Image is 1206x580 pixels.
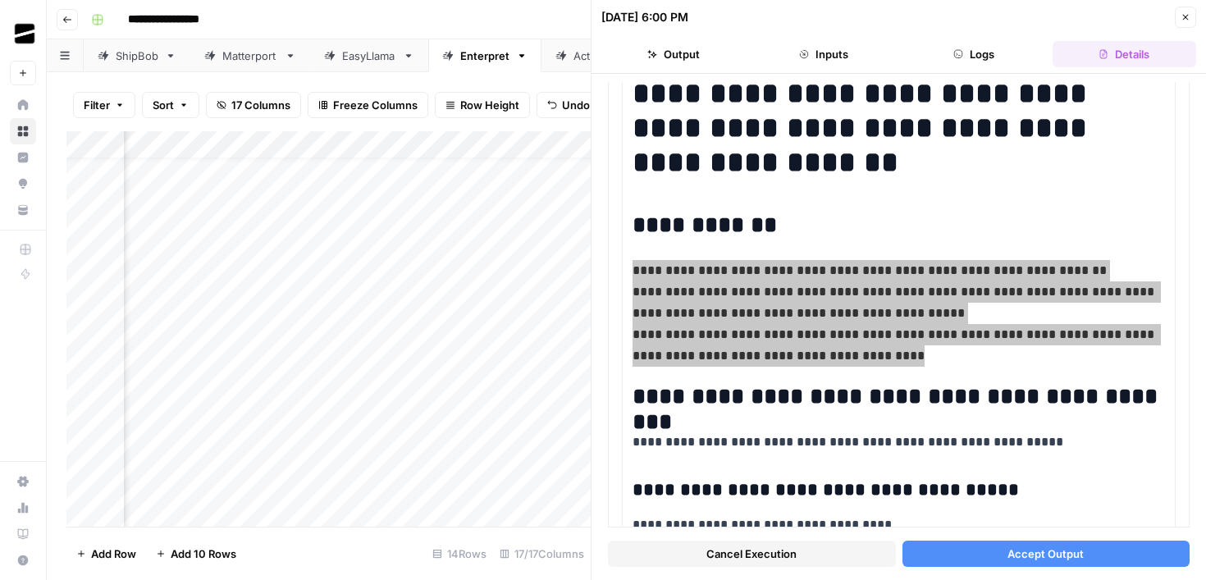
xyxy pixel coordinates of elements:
[206,92,301,118] button: 17 Columns
[902,41,1046,67] button: Logs
[10,92,36,118] a: Home
[153,97,174,113] span: Sort
[66,541,146,567] button: Add Row
[428,39,541,72] a: Enterpret
[84,97,110,113] span: Filter
[91,546,136,562] span: Add Row
[308,92,428,118] button: Freeze Columns
[751,41,895,67] button: Inputs
[562,97,590,113] span: Undo
[601,41,745,67] button: Output
[541,39,691,72] a: ActiveCampaign
[190,39,310,72] a: Matterport
[460,97,519,113] span: Row Height
[342,48,396,64] div: EasyLlama
[10,19,39,48] img: OGM Logo
[537,92,601,118] button: Undo
[222,48,278,64] div: Matterport
[142,92,199,118] button: Sort
[902,541,1190,567] button: Accept Output
[10,197,36,223] a: Your Data
[231,97,290,113] span: 17 Columns
[10,495,36,521] a: Usage
[84,39,190,72] a: ShipBob
[426,541,493,567] div: 14 Rows
[601,9,688,25] div: [DATE] 6:00 PM
[10,144,36,171] a: Insights
[608,541,896,567] button: Cancel Execution
[460,48,509,64] div: Enterpret
[706,546,797,562] span: Cancel Execution
[10,468,36,495] a: Settings
[435,92,530,118] button: Row Height
[333,97,418,113] span: Freeze Columns
[73,92,135,118] button: Filter
[1053,41,1196,67] button: Details
[573,48,659,64] div: ActiveCampaign
[1007,546,1084,562] span: Accept Output
[310,39,428,72] a: EasyLlama
[10,547,36,573] button: Help + Support
[10,521,36,547] a: Learning Hub
[10,13,36,54] button: Workspace: OGM
[493,541,591,567] div: 17/17 Columns
[116,48,158,64] div: ShipBob
[10,118,36,144] a: Browse
[10,171,36,197] a: Opportunities
[171,546,236,562] span: Add 10 Rows
[146,541,246,567] button: Add 10 Rows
